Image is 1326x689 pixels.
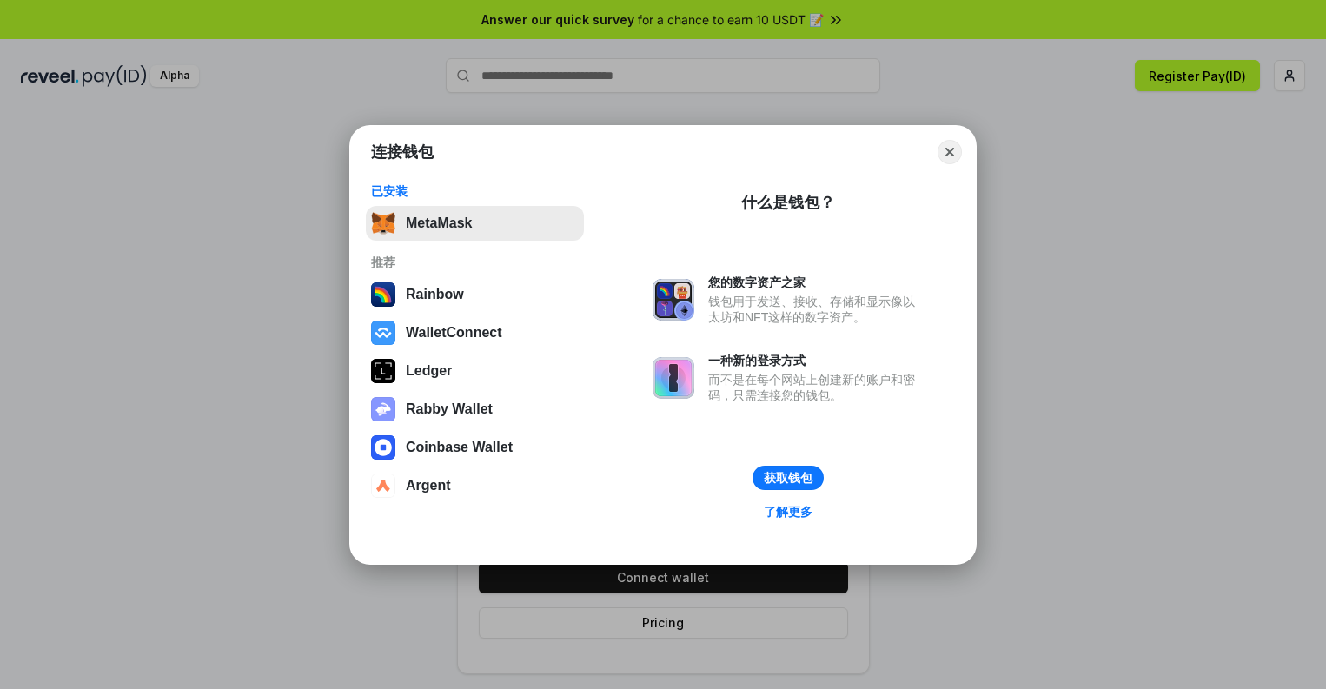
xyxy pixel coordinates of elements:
button: WalletConnect [366,315,584,350]
div: Ledger [406,363,452,379]
div: Coinbase Wallet [406,440,513,455]
div: 什么是钱包？ [741,192,835,213]
div: 获取钱包 [764,470,812,486]
div: MetaMask [406,215,472,231]
button: Ledger [366,354,584,388]
div: 了解更多 [764,504,812,520]
button: MetaMask [366,206,584,241]
button: Close [938,140,962,164]
div: 推荐 [371,255,579,270]
div: 已安装 [371,183,579,199]
button: Rainbow [366,277,584,312]
img: svg+xml,%3Csvg%20width%3D%2228%22%20height%3D%2228%22%20viewBox%3D%220%200%2028%2028%22%20fill%3D... [371,321,395,345]
div: 一种新的登录方式 [708,353,924,368]
h1: 连接钱包 [371,142,434,162]
div: Rainbow [406,287,464,302]
div: 您的数字资产之家 [708,275,924,290]
button: Rabby Wallet [366,392,584,427]
div: Argent [406,478,451,494]
button: Argent [366,468,584,503]
img: svg+xml,%3Csvg%20xmlns%3D%22http%3A%2F%2Fwww.w3.org%2F2000%2Fsvg%22%20fill%3D%22none%22%20viewBox... [653,279,694,321]
img: svg+xml,%3Csvg%20width%3D%2228%22%20height%3D%2228%22%20viewBox%3D%220%200%2028%2028%22%20fill%3D... [371,435,395,460]
button: Coinbase Wallet [366,430,584,465]
button: 获取钱包 [753,466,824,490]
a: 了解更多 [753,500,823,523]
div: 而不是在每个网站上创建新的账户和密码，只需连接您的钱包。 [708,372,924,403]
div: Rabby Wallet [406,401,493,417]
img: svg+xml,%3Csvg%20xmlns%3D%22http%3A%2F%2Fwww.w3.org%2F2000%2Fsvg%22%20fill%3D%22none%22%20viewBox... [371,397,395,421]
img: svg+xml,%3Csvg%20width%3D%22120%22%20height%3D%22120%22%20viewBox%3D%220%200%20120%20120%22%20fil... [371,282,395,307]
div: WalletConnect [406,325,502,341]
img: svg+xml,%3Csvg%20width%3D%2228%22%20height%3D%2228%22%20viewBox%3D%220%200%2028%2028%22%20fill%3D... [371,474,395,498]
div: 钱包用于发送、接收、存储和显示像以太坊和NFT这样的数字资产。 [708,294,924,325]
img: svg+xml,%3Csvg%20xmlns%3D%22http%3A%2F%2Fwww.w3.org%2F2000%2Fsvg%22%20fill%3D%22none%22%20viewBox... [653,357,694,399]
img: svg+xml,%3Csvg%20fill%3D%22none%22%20height%3D%2233%22%20viewBox%3D%220%200%2035%2033%22%20width%... [371,211,395,235]
img: svg+xml,%3Csvg%20xmlns%3D%22http%3A%2F%2Fwww.w3.org%2F2000%2Fsvg%22%20width%3D%2228%22%20height%3... [371,359,395,383]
